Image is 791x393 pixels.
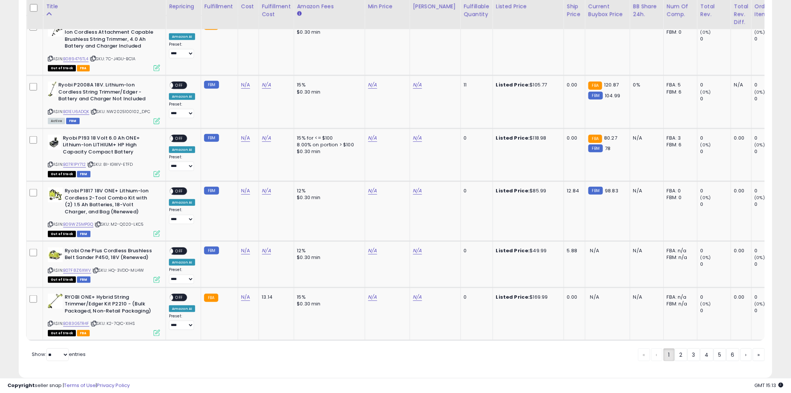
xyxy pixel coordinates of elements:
small: (0%) [755,89,765,95]
div: 0 [755,95,785,102]
small: FBA [588,135,602,143]
small: FBM [588,92,603,100]
span: OFF [173,188,185,195]
div: 15% [297,82,359,88]
a: N/A [262,81,271,89]
small: FBM [204,81,219,89]
div: 11 [464,82,487,88]
div: 0.00 [567,294,579,301]
div: N/A [633,247,658,254]
div: Repricing [169,3,198,10]
a: N/A [368,81,377,89]
div: FBA: 0 [667,188,692,194]
b: Listed Price: [496,134,530,141]
a: Privacy Policy [97,382,130,389]
div: N/A [633,188,658,194]
a: N/A [368,293,377,301]
div: BB Share 24h. [633,3,661,18]
div: Total Rev. [701,3,728,18]
b: Ryobi One Plus Cordless Brushless Belt Sander P450, 18V (Renewed) [65,247,156,263]
div: $169.99 [496,294,558,301]
div: 0.00 [734,188,746,194]
small: (0%) [701,195,711,201]
div: Amazon Fees [297,3,362,10]
div: 0 [701,261,731,268]
span: OFF [173,248,185,254]
a: N/A [413,187,422,195]
div: Title [46,3,163,10]
b: Ryobi P2008A 18V. Lithium-Ion Cordless String Trimmer/Edger - Battery and Charger Not Included [58,82,149,104]
div: 0 [464,294,487,301]
small: (0%) [755,195,765,201]
a: N/A [241,293,250,301]
div: ASIN: [48,82,160,123]
span: 2025-10-8 15:13 GMT [755,382,784,389]
span: FBM [77,171,90,177]
div: Fulfillment [204,3,234,10]
span: | SKU: 8I-IGWV-ETFD [87,161,133,167]
div: 0 [701,307,731,314]
span: FBA [77,65,90,71]
div: ASIN: [48,22,160,70]
strong: Copyright [7,382,35,389]
a: N/A [413,247,422,255]
span: 120.87 [604,81,619,88]
div: Amazon AI [169,93,195,100]
div: Amazon AI [169,259,195,266]
a: N/A [262,247,271,255]
span: | SKU: 7C-J4GU-BC1A [90,56,135,62]
small: FBM [204,134,219,142]
div: 12.84 [567,188,579,194]
small: FBM [588,144,603,152]
div: Amazon AI [169,199,195,206]
span: All listings that are currently out of stock and unavailable for purchase on Amazon [48,65,76,71]
div: 0 [755,148,785,155]
div: $0.30 min [297,29,359,36]
span: | SKU: M2-Q020-LKC5 [95,221,144,227]
div: ASIN: [48,188,160,236]
div: ASIN: [48,294,160,335]
div: FBM: n/a [667,301,692,307]
img: 41sbeikwYzL._SL40_.jpg [48,294,63,309]
div: Amazon AI [169,33,195,40]
div: 0 [701,95,731,102]
b: Listed Price: [496,293,530,301]
a: N/A [368,187,377,195]
div: $0.30 min [297,301,359,307]
a: 1 [664,348,675,361]
div: 0 [464,247,487,254]
div: 0 [701,148,731,155]
b: Listed Price: [496,247,530,254]
div: $118.98 [496,135,558,141]
div: 12% [297,188,359,194]
span: › [745,351,747,359]
span: All listings that are currently out of stock and unavailable for purchase on Amazon [48,171,76,177]
div: 0 [755,247,785,254]
span: All listings that are currently out of stock and unavailable for purchase on Amazon [48,330,76,336]
b: RYOBI ONE+ Hybrid String Trimmer/Edger Kit P2210 - (Bulk Packaged, Non-Retail Packaging) [65,294,156,317]
div: 0 [755,135,785,141]
a: N/A [368,134,377,142]
div: 0 [755,36,785,42]
img: 31SuTWnnr+L._SL40_.jpg [48,135,61,150]
div: Ship Price [567,3,582,18]
a: Terms of Use [64,382,96,389]
a: N/A [241,134,250,142]
small: (0%) [701,301,711,307]
div: Preset: [169,267,195,284]
b: Ryobi P1817 18V ONE+ Lithium-Ion Cordless 2-Tool Combo Kit with (2) 1.5 Ah Batteries, 18-Volt Cha... [65,188,156,217]
div: Preset: [169,207,195,224]
span: 104.99 [605,92,620,99]
div: Fulfillment Cost [262,3,291,18]
div: $85.99 [496,188,558,194]
div: 0 [464,135,487,141]
div: ASIN: [48,135,160,176]
div: 0 [701,188,731,194]
span: 78 [605,145,610,152]
span: 98.83 [605,187,618,194]
div: seller snap | | [7,382,130,389]
span: Show: entries [32,351,86,358]
img: 41Z2zc1IkQL._SL40_.jpg [48,22,63,37]
div: 0 [755,261,785,268]
div: 0 [701,135,731,141]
